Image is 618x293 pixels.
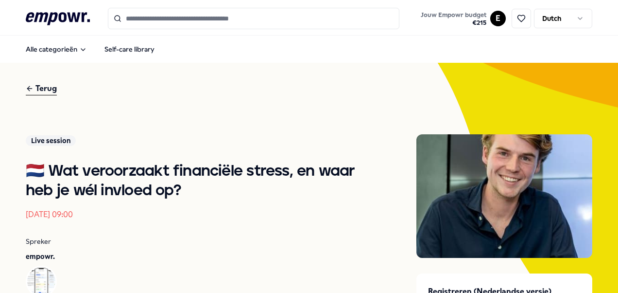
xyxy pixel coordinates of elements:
button: Jouw Empowr budget€215 [419,9,488,29]
div: Live session [26,135,76,146]
div: Terug [26,82,57,95]
span: Jouw Empowr budget [421,11,486,19]
h1: 🇳🇱 Wat veroorzaakt financiële stress, en waar heb je wél invloed op? [26,162,378,201]
button: E [490,11,506,26]
span: € 215 [421,19,486,27]
p: Spreker [26,236,378,247]
img: Presenter image [416,134,592,258]
button: Alle categorieën [18,39,95,59]
nav: Main [18,39,162,59]
time: [DATE] 09:00 [26,210,73,219]
a: Self-care library [97,39,162,59]
input: Search for products, categories or subcategories [108,8,399,29]
p: empowr. [26,251,378,262]
a: Jouw Empowr budget€215 [417,8,490,29]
